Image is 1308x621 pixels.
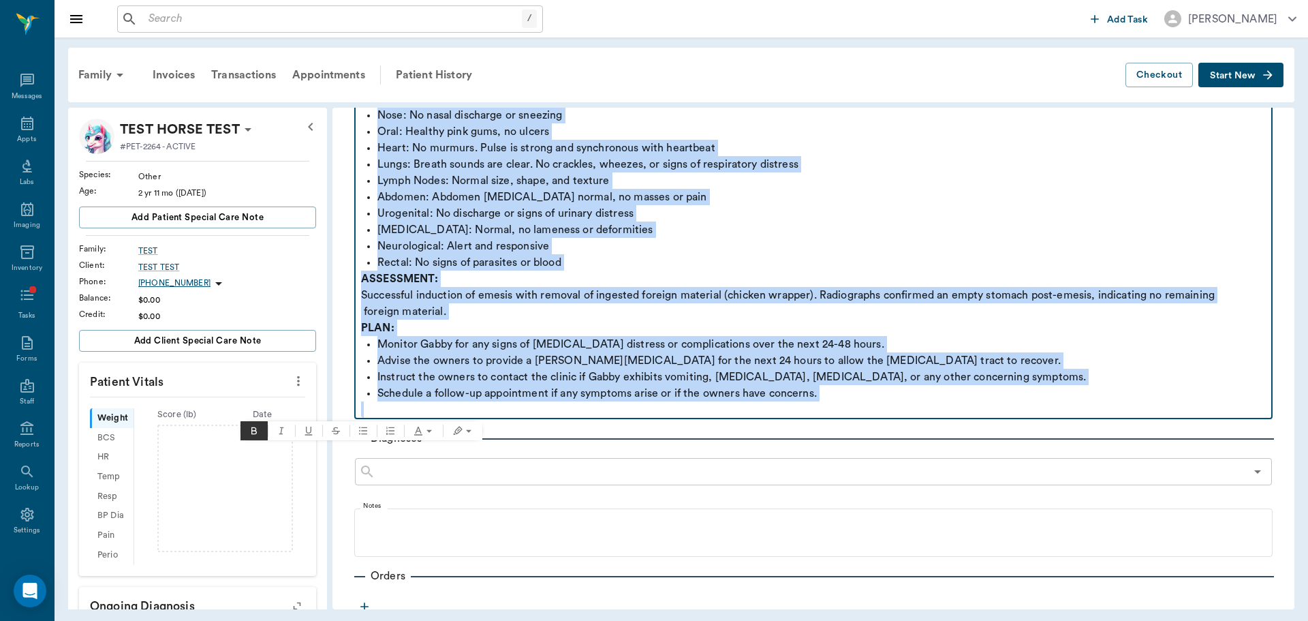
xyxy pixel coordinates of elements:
div: Species : [79,168,138,181]
label: Notes [363,501,381,511]
span: Bulleted list (⌃⇧8) [349,421,377,440]
strong: PLAN: [361,322,394,333]
div: HR [90,448,134,468]
img: Profile Image [79,119,114,154]
span: Italic (⌃I) [268,421,295,440]
p: Oral: Healthy pink gums, no ulcers [377,123,1266,140]
div: Inventory [12,263,42,273]
p: Ongoing diagnosis [79,587,316,621]
p: TEST HORSE TEST [120,119,240,140]
div: Phone : [79,275,138,288]
p: Successful induction of emesis with removal of ingested foreign material (chicken wrapper). Radio... [361,271,1266,320]
div: Temp [90,467,134,487]
div: Age : [79,185,138,197]
p: Neurological: Alert and responsive [377,238,1266,254]
div: Tasks [18,311,35,321]
div: Messages [12,91,43,102]
button: Ordered list [377,421,404,440]
div: Perio [90,545,134,565]
p: [MEDICAL_DATA]: Normal, no lameness or deformities [377,222,1266,238]
button: Close drawer [63,5,90,33]
div: Settings [14,526,41,536]
p: Urogenital: No discharge or signs of urinary distress [377,205,1266,222]
div: Client : [79,259,138,271]
div: $0.00 [138,294,316,306]
a: TEST [138,245,316,257]
div: Appts [17,134,36,145]
p: Lungs: Breath sounds are clear. No crackles, wheezes, or signs of respiratory distress [377,156,1266,172]
a: TEST TEST [138,261,316,273]
span: Add patient Special Care Note [131,210,264,225]
button: Text highlight [443,421,482,440]
p: Heart: No murmurs. Pulse is strong and synchronous with heartbeat [377,140,1266,156]
p: Schedule a follow-up appointment if any symptoms arise or if the owners have concerns. [377,385,1266,402]
div: $0.00 [138,310,316,322]
input: Search [143,10,522,29]
span: Ordered list (⌃⇧9) [377,421,404,440]
button: Start New [1198,63,1283,88]
button: [PERSON_NAME] [1153,6,1307,31]
div: Other [138,170,316,183]
div: BP Dia [90,506,134,526]
p: Instruct the owners to contact the clinic if Gabby exhibits vomiting, [MEDICAL_DATA], [MEDICAL_DA... [377,369,1266,385]
div: Forms [16,354,37,364]
div: / [522,10,537,28]
div: Open Intercom Messenger [14,575,46,607]
div: Family [70,59,136,91]
a: Invoices [144,59,203,91]
button: Add Task [1085,6,1153,31]
button: Italic [268,421,295,440]
a: Patient History [388,59,480,91]
span: Strikethrough (⌃D) [322,421,349,440]
button: Bulleted list [349,421,377,440]
span: Add client Special Care Note [134,333,262,348]
div: Date [219,408,305,421]
div: 2 yr 11 mo ([DATE]) [138,187,316,199]
button: Strikethrough [322,421,349,440]
div: Weight [90,408,134,428]
div: Staff [20,397,34,407]
div: Resp [90,487,134,506]
div: Lookup [15,483,39,493]
div: Imaging [14,220,40,230]
a: Appointments [284,59,373,91]
div: Reports [14,440,40,450]
div: Labs [20,177,34,187]
p: Nose: No nasal discharge or sneezing [377,107,1266,123]
a: Transactions [203,59,284,91]
button: Underline [295,421,322,440]
button: Bold [240,421,268,440]
button: Open [1248,462,1267,481]
button: Text color [405,421,443,440]
div: Balance : [79,292,138,304]
p: Monitor Gabby for any signs of [MEDICAL_DATA] distress or complications over the next 24-48 hours. [377,336,1266,352]
strong: ASSESSMENT: [361,273,438,284]
p: Abdomen: Abdomen [MEDICAL_DATA] normal, no masses or pain [377,189,1266,205]
div: Family : [79,243,138,255]
div: Pain [90,526,134,545]
p: Advise the owners to provide a [PERSON_NAME][MEDICAL_DATA] for the next 24 hours to allow the [ME... [377,352,1266,369]
button: Checkout [1125,63,1193,88]
p: Rectal: No signs of parasites or blood [377,254,1266,271]
button: Add client Special Care Note [79,330,316,352]
p: #PET-2264 - ACTIVE [120,140,196,153]
p: Lymph Nodes: Normal size, shape, and texture [377,172,1266,189]
button: more [287,369,309,393]
div: Score ( lb ) [134,408,220,421]
div: BCS [90,428,134,448]
p: Patient Vitals [79,363,316,397]
div: Credit : [79,308,138,320]
p: [PHONE_NUMBER] [138,277,211,289]
span: Bold (⌃B) [240,421,268,440]
p: Orders [365,568,411,584]
span: Underline (⌃U) [295,421,322,440]
button: Add patient Special Care Note [79,207,316,228]
div: [PERSON_NAME] [1188,11,1277,27]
